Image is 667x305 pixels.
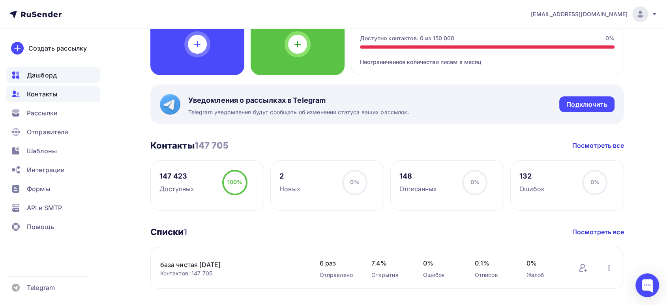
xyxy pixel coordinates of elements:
[279,184,300,194] div: Новых
[475,271,511,279] div: Отписок
[572,141,624,150] a: Посмотреть все
[526,258,562,268] span: 0%
[27,203,62,213] span: API и SMTP
[475,258,511,268] span: 0.1%
[27,184,50,194] span: Формы
[320,258,356,268] span: 6 раз
[531,6,658,22] a: [EMAIL_ADDRESS][DOMAIN_NAME]
[6,124,100,140] a: Отправители
[399,184,437,194] div: Отписанных
[195,140,229,151] span: 147 705
[360,49,615,66] div: Неограниченное количество писем в месяц
[531,10,628,18] span: [EMAIL_ADDRESS][DOMAIN_NAME]
[6,143,100,159] a: Шаблоны
[526,271,562,279] div: Жалоб
[423,271,459,279] div: Ошибок
[360,34,454,42] div: Доступно контактов: 0 из 150 000
[183,227,187,237] span: 1
[159,184,194,194] div: Доступных
[227,179,243,185] span: 100%
[519,184,545,194] div: Ошибок
[590,179,599,185] span: 0%
[6,67,100,83] a: Дашборд
[27,146,57,156] span: Шаблоны
[150,226,187,237] h3: Списки
[188,108,409,116] span: Telegram уведомления будут сообщать об изменении статуса ваших рассылок.
[27,283,55,292] span: Telegram
[159,171,194,181] div: 147 423
[519,171,545,181] div: 132
[27,108,58,118] span: Рассылки
[6,86,100,102] a: Контакты
[350,179,359,185] span: 0%
[150,140,229,151] h3: Контакты
[320,271,356,279] div: Отправлено
[6,105,100,121] a: Рассылки
[27,222,54,232] span: Помощь
[279,171,300,181] div: 2
[6,181,100,197] a: Формы
[27,127,69,137] span: Отправители
[27,165,65,175] span: Интеграции
[27,89,57,99] span: Контакты
[423,258,459,268] span: 0%
[371,271,407,279] div: Открытия
[605,34,615,42] div: 0%
[160,260,294,269] a: база чистая [DATE]
[371,258,407,268] span: 7.4%
[566,100,607,109] div: Подключить
[399,171,437,181] div: 148
[188,96,409,105] span: Уведомления о рассылках в Telegram
[470,179,479,185] span: 0%
[27,70,57,80] span: Дашборд
[572,227,624,237] a: Посмотреть все
[160,269,304,277] div: Контактов: 147 705
[28,43,87,53] div: Создать рассылку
